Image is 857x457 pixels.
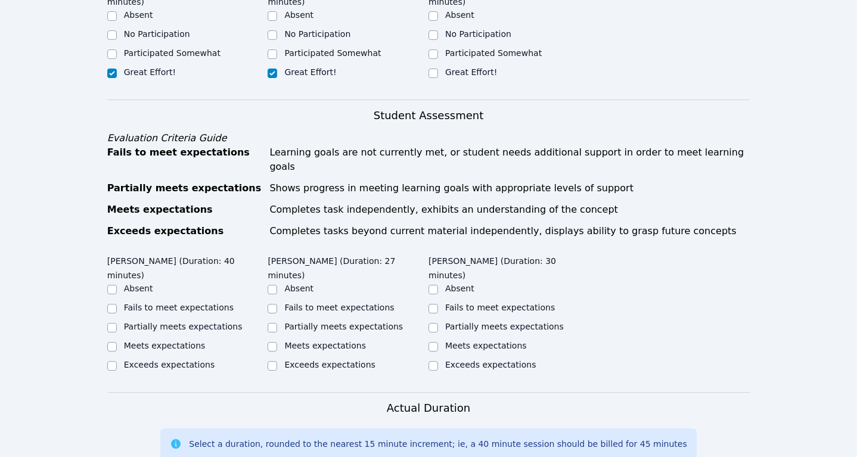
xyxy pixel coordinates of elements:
[269,203,750,217] div: Completes task independently, exhibits an understanding of the concept
[284,284,313,293] label: Absent
[107,145,263,174] div: Fails to meet expectations
[284,67,336,77] label: Great Effort!
[284,341,366,350] label: Meets expectations
[445,303,555,312] label: Fails to meet expectations
[107,131,750,145] div: Evaluation Criteria Guide
[284,10,313,20] label: Absent
[124,360,215,369] label: Exceeds expectations
[429,250,589,282] legend: [PERSON_NAME] (Duration: 30 minutes)
[124,48,221,58] label: Participated Somewhat
[124,341,206,350] label: Meets expectations
[284,360,375,369] label: Exceeds expectations
[445,341,527,350] label: Meets expectations
[269,224,750,238] div: Completes tasks beyond current material independently, displays ability to grasp future concepts
[189,438,687,450] div: Select a duration, rounded to the nearest 15 minute increment; ie, a 40 minute session should be ...
[268,250,429,282] legend: [PERSON_NAME] (Duration: 27 minutes)
[445,360,536,369] label: Exceeds expectations
[269,145,750,174] div: Learning goals are not currently met, or student needs additional support in order to meet learni...
[124,303,234,312] label: Fails to meet expectations
[107,181,263,195] div: Partially meets expectations
[107,250,268,282] legend: [PERSON_NAME] (Duration: 40 minutes)
[124,10,153,20] label: Absent
[269,181,750,195] div: Shows progress in meeting learning goals with appropriate levels of support
[284,322,403,331] label: Partially meets expectations
[445,29,511,39] label: No Participation
[284,303,394,312] label: Fails to meet expectations
[124,67,176,77] label: Great Effort!
[445,48,542,58] label: Participated Somewhat
[124,322,243,331] label: Partially meets expectations
[107,224,263,238] div: Exceeds expectations
[445,322,564,331] label: Partially meets expectations
[445,284,474,293] label: Absent
[387,400,470,416] h3: Actual Duration
[284,48,381,58] label: Participated Somewhat
[445,10,474,20] label: Absent
[445,67,497,77] label: Great Effort!
[124,284,153,293] label: Absent
[124,29,190,39] label: No Participation
[107,107,750,124] h3: Student Assessment
[107,203,263,217] div: Meets expectations
[284,29,350,39] label: No Participation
